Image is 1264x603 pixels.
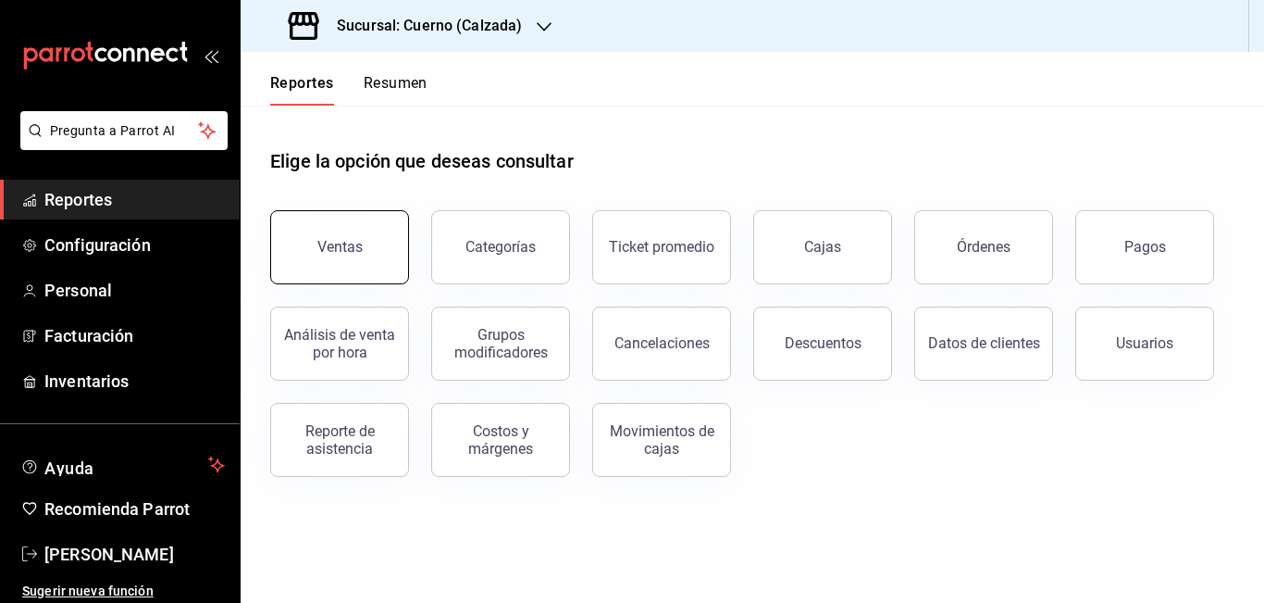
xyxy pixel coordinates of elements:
div: Reporte de asistencia [282,422,397,458]
button: Costos y márgenes [431,403,570,477]
div: Pagos [1124,238,1166,256]
div: Descuentos [785,334,861,352]
button: Cancelaciones [592,307,731,381]
span: Recomienda Parrot [44,496,225,521]
span: Configuración [44,232,225,258]
span: Pregunta a Parrot AI [50,121,199,141]
div: navigation tabs [270,74,428,106]
div: Movimientos de cajas [604,422,719,458]
div: Usuarios [1116,334,1173,352]
div: Costos y márgenes [443,422,558,458]
button: Pregunta a Parrot AI [20,111,228,150]
button: Pagos [1075,210,1214,284]
div: Cancelaciones [614,334,710,352]
div: Órdenes [957,238,1010,256]
div: Cajas [804,238,841,256]
button: Reportes [270,74,334,106]
button: Reporte de asistencia [270,403,409,477]
button: Categorías [431,210,570,284]
div: Categorías [465,238,536,256]
span: Reportes [44,187,225,212]
div: Ventas [317,238,363,256]
span: Ayuda [44,454,201,476]
div: Ticket promedio [609,238,714,256]
button: Ticket promedio [592,210,731,284]
button: Resumen [364,74,428,106]
span: Personal [44,278,225,303]
button: Grupos modificadores [431,307,570,381]
button: Datos de clientes [914,307,1053,381]
span: [PERSON_NAME] [44,542,225,567]
button: Usuarios [1075,307,1214,381]
button: open_drawer_menu [204,48,218,63]
h1: Elige la opción que deseas consultar [270,147,574,175]
button: Órdenes [914,210,1053,284]
div: Análisis de venta por hora [282,326,397,361]
button: Descuentos [753,307,892,381]
button: Cajas [753,210,892,284]
button: Ventas [270,210,409,284]
span: Sugerir nueva función [22,582,225,601]
div: Datos de clientes [928,334,1040,352]
h3: Sucursal: Cuerno (Calzada) [322,15,522,37]
button: Movimientos de cajas [592,403,731,477]
a: Pregunta a Parrot AI [13,134,228,154]
div: Grupos modificadores [443,326,558,361]
span: Inventarios [44,369,225,394]
button: Análisis de venta por hora [270,307,409,381]
span: Facturación [44,323,225,348]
